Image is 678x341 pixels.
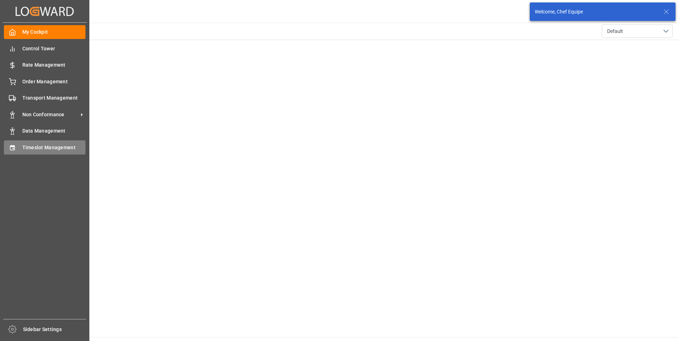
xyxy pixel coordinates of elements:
[4,91,85,105] a: Transport Management
[535,8,657,16] div: Welcome, Chef Equipe
[4,74,85,88] a: Order Management
[22,144,86,151] span: Timeslot Management
[22,28,86,36] span: My Cockpit
[22,94,86,102] span: Transport Management
[22,78,86,85] span: Order Management
[22,111,78,118] span: Non Conformance
[4,25,85,39] a: My Cockpit
[23,326,87,333] span: Sidebar Settings
[4,124,85,138] a: Data Management
[607,28,623,35] span: Default
[22,45,86,52] span: Control Tower
[4,140,85,154] a: Timeslot Management
[4,41,85,55] a: Control Tower
[4,58,85,72] a: Rate Management
[22,61,86,69] span: Rate Management
[22,127,86,135] span: Data Management
[602,24,673,38] button: open menu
